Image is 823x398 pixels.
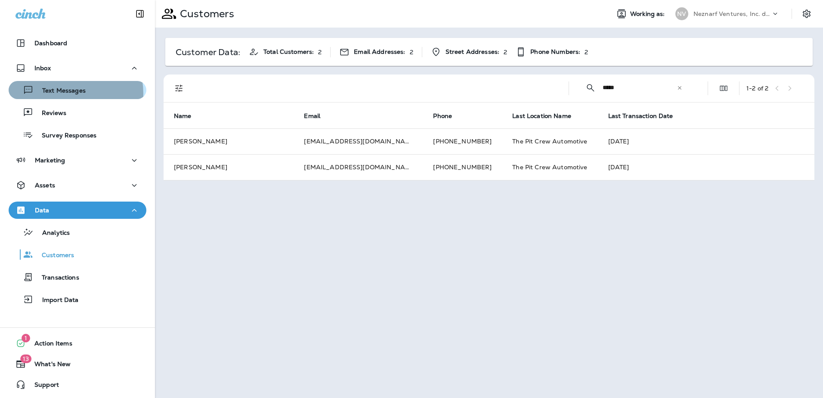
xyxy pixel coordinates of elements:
[176,49,240,56] p: Customer Data:
[33,252,74,260] p: Customers
[9,335,146,352] button: 1Action Items
[410,49,413,56] p: 2
[504,49,507,56] p: 2
[9,355,146,373] button: 13What's New
[174,112,192,120] span: Name
[22,334,30,342] span: 1
[354,48,405,56] span: Email Addresses:
[512,112,582,120] span: Last Location Name
[585,49,588,56] p: 2
[9,376,146,393] button: Support
[423,154,502,180] td: [PHONE_NUMBER]
[9,223,146,241] button: Analytics
[304,112,320,120] span: Email
[164,128,294,154] td: [PERSON_NAME]
[33,109,66,118] p: Reviews
[34,65,51,72] p: Inbox
[34,229,70,237] p: Analytics
[608,112,673,120] span: Last Transaction Date
[35,157,65,164] p: Marketing
[9,202,146,219] button: Data
[693,10,771,17] p: Neznarf Ventures, Inc. dba The Pit Crew Automotive
[318,49,322,56] p: 2
[608,112,684,120] span: Last Transaction Date
[530,48,580,56] span: Phone Numbers:
[9,59,146,77] button: Inbox
[423,128,502,154] td: [PHONE_NUMBER]
[294,128,423,154] td: [EMAIL_ADDRESS][DOMAIN_NAME]
[9,126,146,144] button: Survey Responses
[9,268,146,286] button: Transactions
[26,340,72,350] span: Action Items
[582,79,599,96] button: Collapse Search
[33,132,96,140] p: Survey Responses
[715,80,732,97] button: Edit Fields
[20,354,31,363] span: 13
[164,154,294,180] td: [PERSON_NAME]
[9,246,146,264] button: Customers
[630,10,667,18] span: Working as:
[446,48,499,56] span: Street Addresses:
[433,112,452,120] span: Phone
[34,40,67,47] p: Dashboard
[26,361,71,371] span: What's New
[9,103,146,121] button: Reviews
[512,163,587,171] span: The Pit Crew Automotive
[9,177,146,194] button: Assets
[433,112,463,120] span: Phone
[35,207,50,214] p: Data
[304,112,331,120] span: Email
[9,152,146,169] button: Marketing
[9,34,146,52] button: Dashboard
[746,85,768,92] div: 1 - 2 of 2
[799,6,814,22] button: Settings
[176,7,234,20] p: Customers
[26,381,59,392] span: Support
[128,5,152,22] button: Collapse Sidebar
[598,154,814,180] td: [DATE]
[34,296,79,305] p: Import Data
[33,274,79,282] p: Transactions
[174,112,203,120] span: Name
[294,154,423,180] td: [EMAIL_ADDRESS][DOMAIN_NAME]
[263,48,314,56] span: Total Customers:
[35,182,55,189] p: Assets
[512,112,571,120] span: Last Location Name
[675,7,688,20] div: NV
[170,80,188,97] button: Filters
[34,87,86,95] p: Text Messages
[9,81,146,99] button: Text Messages
[512,137,587,145] span: The Pit Crew Automotive
[9,290,146,308] button: Import Data
[598,128,814,154] td: [DATE]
